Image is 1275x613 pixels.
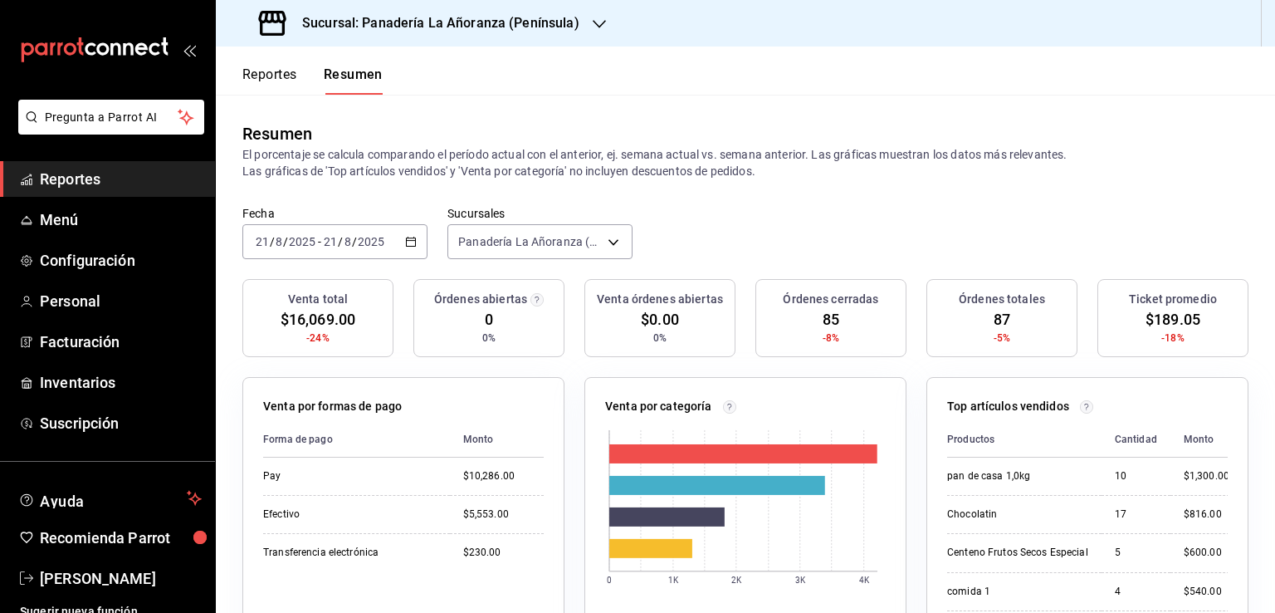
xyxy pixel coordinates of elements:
span: / [338,235,343,248]
text: 4K [859,576,870,585]
div: $540.00 [1184,585,1229,599]
p: Venta por categoría [605,398,712,415]
span: Configuración [40,249,202,272]
div: pan de casa 1,0kg [947,469,1088,483]
span: -18% [1161,331,1185,346]
th: Monto [450,422,544,458]
span: Reportes [40,168,202,190]
th: Cantidad [1102,422,1170,458]
h3: Órdenes abiertas [434,291,527,308]
text: 3K [795,576,806,585]
button: Reportes [242,66,297,95]
div: $816.00 [1184,508,1229,522]
h3: Ticket promedio [1129,291,1217,308]
div: 4 [1115,585,1157,599]
div: $1,300.00 [1184,469,1229,483]
span: 0% [653,331,667,346]
p: El porcentaje se calcula comparando el período actual con el anterior, ej. semana actual vs. sema... [242,146,1248,179]
h3: Venta órdenes abiertas [597,291,723,308]
div: navigation tabs [242,66,383,95]
span: / [270,235,275,248]
h3: Venta total [288,291,348,308]
span: 85 [823,308,839,331]
span: Personal [40,290,202,312]
span: $0.00 [641,308,679,331]
span: - [318,235,321,248]
span: $189.05 [1146,308,1200,331]
th: Monto [1170,422,1229,458]
span: Recomienda Parrot [40,527,202,549]
h3: Órdenes cerradas [783,291,878,308]
span: Facturación [40,331,202,353]
span: / [352,235,357,248]
div: Transferencia electrónica [263,546,429,560]
div: $10,286.00 [463,469,544,483]
div: $600.00 [1184,546,1229,560]
input: ---- [288,235,316,248]
th: Forma de pago [263,422,450,458]
span: Ayuda [40,488,180,508]
span: / [283,235,288,248]
h3: Órdenes totales [959,291,1045,308]
div: Resumen [242,121,312,146]
span: 0% [482,331,496,346]
input: -- [323,235,338,248]
div: Chocolatin [947,508,1088,522]
div: Pay [263,469,429,483]
h3: Sucursal: Panadería La Añoranza (Península) [289,13,579,33]
button: open_drawer_menu [183,43,196,56]
div: Centeno Frutos Secos Especial [947,546,1088,560]
input: -- [344,235,352,248]
p: Top artículos vendidos [947,398,1069,415]
span: Panadería La Añoranza (Península) [458,233,602,250]
div: 5 [1115,546,1157,560]
a: Pregunta a Parrot AI [12,120,204,138]
input: -- [255,235,270,248]
label: Sucursales [447,208,633,219]
span: Menú [40,208,202,231]
span: Pregunta a Parrot AI [45,109,178,126]
span: -8% [823,331,839,346]
div: Efectivo [263,508,429,522]
text: 2K [731,576,742,585]
label: Fecha [242,208,427,219]
div: $230.00 [463,546,544,560]
button: Resumen [324,66,383,95]
input: ---- [357,235,385,248]
button: Pregunta a Parrot AI [18,100,204,135]
span: Suscripción [40,412,202,434]
input: -- [275,235,283,248]
p: Venta por formas de pago [263,398,402,415]
span: $16,069.00 [281,308,355,331]
span: -24% [306,331,330,346]
div: 10 [1115,469,1157,483]
span: 87 [994,308,1010,331]
span: 0 [485,308,493,331]
div: $5,553.00 [463,508,544,522]
div: 17 [1115,508,1157,522]
th: Productos [947,422,1102,458]
text: 0 [607,576,612,585]
text: 1K [668,576,679,585]
div: comida 1 [947,585,1088,599]
span: [PERSON_NAME] [40,567,202,590]
span: Inventarios [40,371,202,394]
span: -5% [994,331,1010,346]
